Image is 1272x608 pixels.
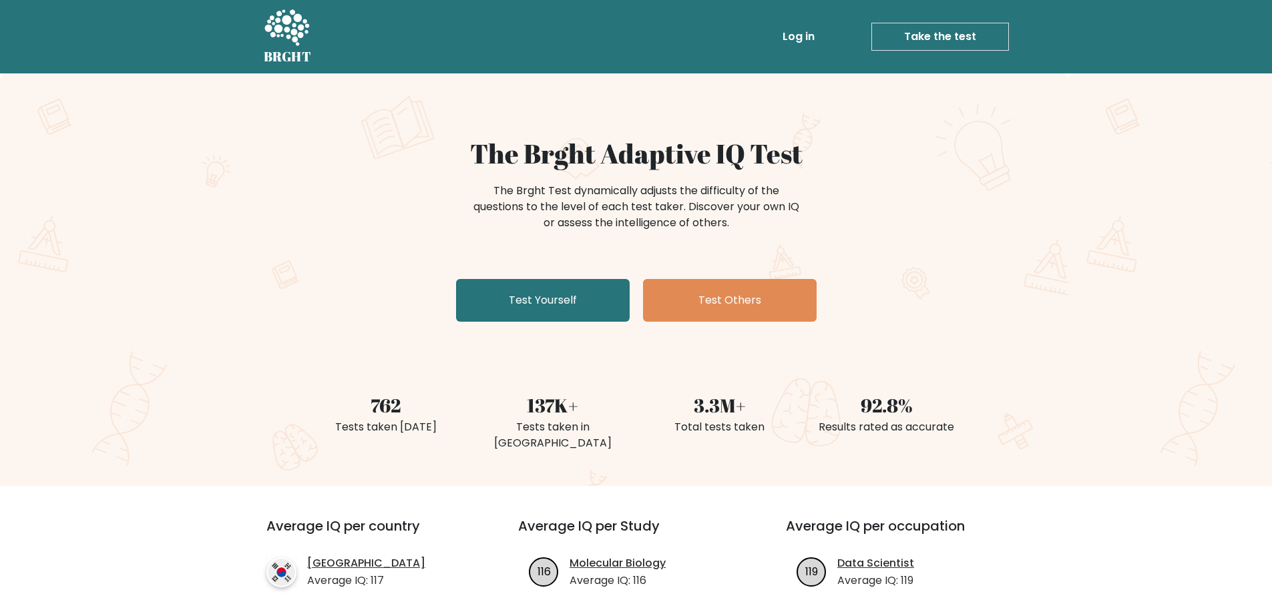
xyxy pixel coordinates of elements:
[477,419,628,451] div: Tests taken in [GEOGRAPHIC_DATA]
[264,49,312,65] h5: BRGHT
[777,23,820,50] a: Log in
[570,555,666,571] a: Molecular Biology
[786,518,1022,550] h3: Average IQ per occupation
[469,183,803,231] div: The Brght Test dynamically adjusts the difficulty of the questions to the level of each test take...
[644,391,795,419] div: 3.3M+
[266,518,470,550] h3: Average IQ per country
[456,279,630,322] a: Test Yourself
[310,419,461,435] div: Tests taken [DATE]
[307,555,425,571] a: [GEOGRAPHIC_DATA]
[837,555,914,571] a: Data Scientist
[811,419,962,435] div: Results rated as accurate
[811,391,962,419] div: 92.8%
[266,557,296,587] img: country
[264,5,312,68] a: BRGHT
[310,391,461,419] div: 762
[837,573,914,589] p: Average IQ: 119
[643,279,817,322] a: Test Others
[805,563,818,579] text: 119
[644,419,795,435] div: Total tests taken
[310,137,962,170] h1: The Brght Adaptive IQ Test
[538,563,551,579] text: 116
[518,518,754,550] h3: Average IQ per Study
[477,391,628,419] div: 137K+
[871,23,1009,51] a: Take the test
[307,573,425,589] p: Average IQ: 117
[570,573,666,589] p: Average IQ: 116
